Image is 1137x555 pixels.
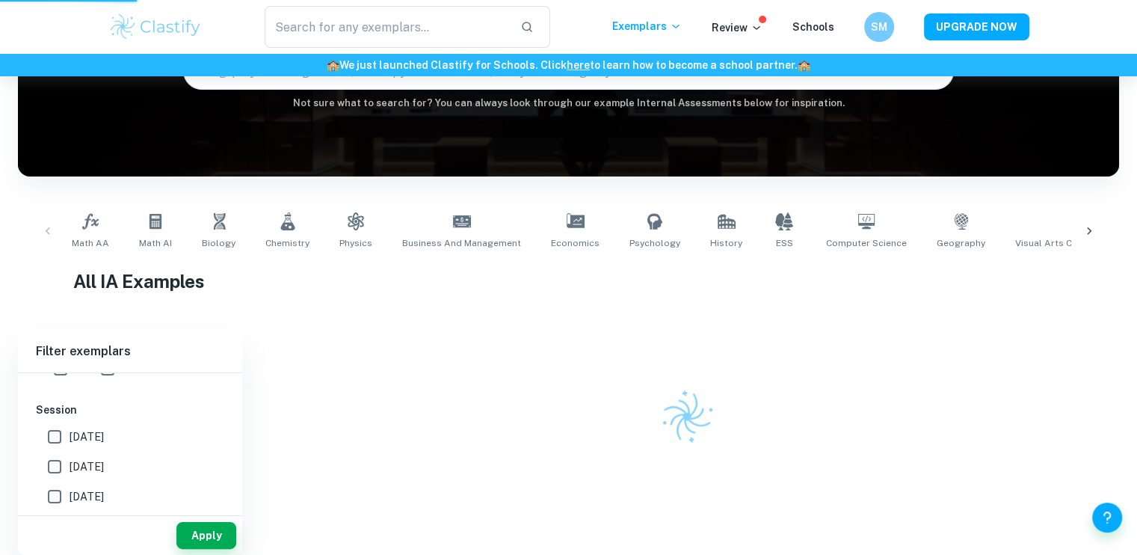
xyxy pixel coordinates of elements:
button: SM [864,12,894,42]
span: Math AI [139,236,172,250]
h1: All IA Examples [73,268,1064,295]
span: 🏫 [327,59,339,71]
span: Geography [937,236,985,250]
a: here [567,59,590,71]
span: Psychology [629,236,680,250]
a: Schools [792,21,834,33]
img: Clastify logo [650,381,723,453]
h6: We just launched Clastify for Schools. Click to learn how to become a school partner. [3,57,1134,73]
span: Math AA [72,236,109,250]
span: Chemistry [265,236,309,250]
span: Biology [202,236,235,250]
span: [DATE] [70,488,104,505]
span: [DATE] [70,429,104,445]
h6: Filter exemplars [18,331,242,372]
button: Help and Feedback [1092,503,1122,533]
span: 🏫 [798,59,810,71]
span: Physics [339,236,372,250]
p: Exemplars [612,18,682,34]
input: Search for any exemplars... [265,6,509,48]
span: ESS [776,236,793,250]
span: Computer Science [826,236,907,250]
h6: Session [36,402,224,418]
button: UPGRADE NOW [924,13,1029,40]
span: [DATE] [70,459,104,475]
button: Apply [176,522,236,549]
h6: SM [870,19,887,35]
h6: Not sure what to search for? You can always look through our example Internal Assessments below f... [18,96,1119,111]
img: Clastify logo [108,12,203,42]
span: Economics [551,236,600,250]
span: Business and Management [402,236,521,250]
p: Review [712,19,762,36]
span: History [710,236,742,250]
